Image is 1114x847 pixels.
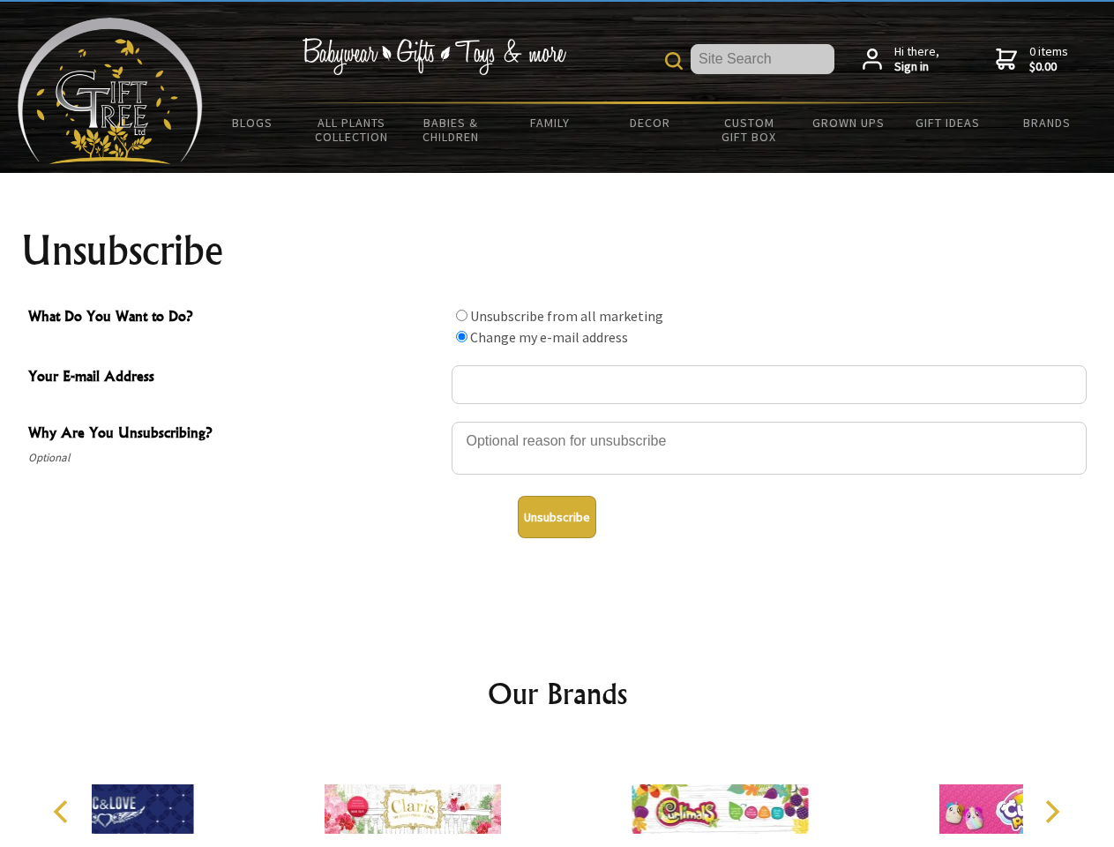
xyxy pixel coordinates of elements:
[18,18,203,164] img: Babyware - Gifts - Toys and more...
[501,104,601,141] a: Family
[894,59,939,75] strong: Sign in
[28,365,443,391] span: Your E-mail Address
[302,38,566,75] img: Babywear - Gifts - Toys & more
[456,310,467,321] input: What Do You Want to Do?
[998,104,1097,141] a: Brands
[21,229,1094,272] h1: Unsubscribe
[470,307,663,325] label: Unsubscribe from all marketing
[470,328,628,346] label: Change my e-mail address
[898,104,998,141] a: Gift Ideas
[452,422,1087,475] textarea: Why Are You Unsubscribing?
[600,104,699,141] a: Decor
[401,104,501,155] a: Babies & Children
[28,422,443,447] span: Why Are You Unsubscribing?
[1029,59,1068,75] strong: $0.00
[456,331,467,342] input: What Do You Want to Do?
[894,44,939,75] span: Hi there,
[203,104,303,141] a: BLOGS
[28,305,443,331] span: What Do You Want to Do?
[452,365,1087,404] input: Your E-mail Address
[863,44,939,75] a: Hi there,Sign in
[35,672,1080,715] h2: Our Brands
[691,44,834,74] input: Site Search
[1029,43,1068,75] span: 0 items
[699,104,799,155] a: Custom Gift Box
[518,496,596,538] button: Unsubscribe
[44,792,83,831] button: Previous
[996,44,1068,75] a: 0 items$0.00
[28,447,443,468] span: Optional
[1032,792,1071,831] button: Next
[798,104,898,141] a: Grown Ups
[303,104,402,155] a: All Plants Collection
[665,52,683,70] img: product search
